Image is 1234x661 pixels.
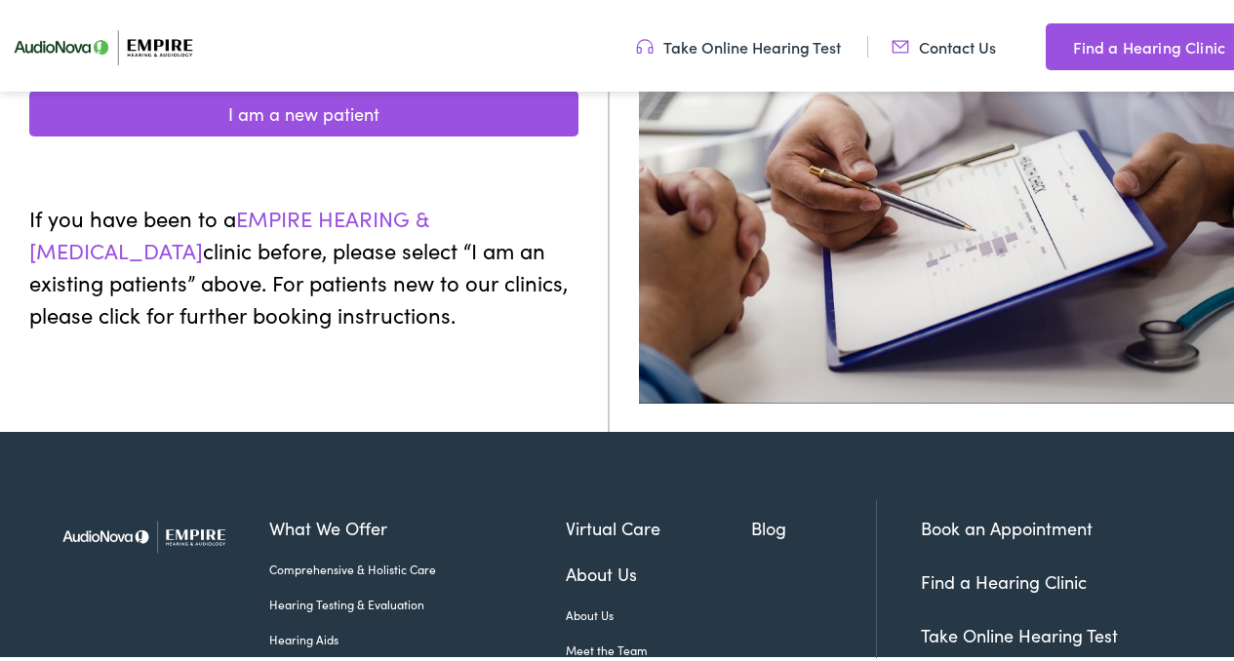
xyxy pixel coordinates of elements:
[636,32,841,54] a: Take Online Hearing Test
[269,557,566,574] a: Comprehensive & Holistic Care
[892,32,996,54] a: Contact Us
[29,198,578,327] p: If you have been to a clinic before, please select “I am an existing patients” above. For patient...
[892,32,909,54] img: utility icon
[29,87,578,133] a: I am a new patient
[566,638,750,655] a: Meet the Team
[269,592,566,609] a: Hearing Testing & Evaluation
[269,627,566,644] a: Hearing Aids
[921,512,1093,536] a: Book an Appointment
[921,565,1087,590] a: Find a Hearing Clinic
[751,511,876,537] a: Blog
[636,32,654,54] img: utility icon
[29,199,428,261] span: EMPIRE HEARING & [MEDICAL_DATA]
[1046,31,1063,55] img: utility icon
[269,511,566,537] a: What We Offer
[566,603,750,620] a: About Us
[50,496,255,568] img: Empire Hearing & Audiology
[921,619,1118,643] a: Take Online Hearing Test
[566,557,750,583] a: About Us
[566,511,750,537] a: Virtual Care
